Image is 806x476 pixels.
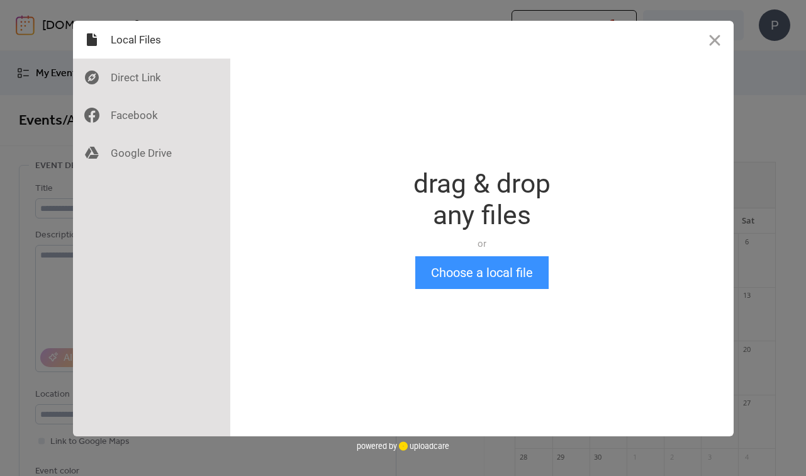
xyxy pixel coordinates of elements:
[357,436,449,455] div: powered by
[397,441,449,451] a: uploadcare
[413,168,551,231] div: drag & drop any files
[73,134,230,172] div: Google Drive
[413,237,551,250] div: or
[73,96,230,134] div: Facebook
[415,256,549,289] button: Choose a local file
[73,21,230,59] div: Local Files
[696,21,734,59] button: Close
[73,59,230,96] div: Direct Link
